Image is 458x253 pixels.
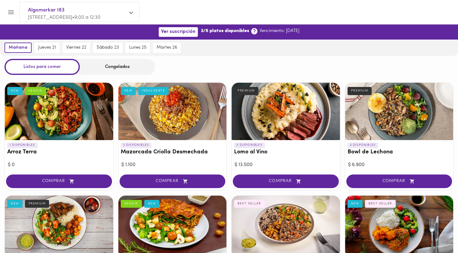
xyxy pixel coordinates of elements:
div: PREMIUM [25,200,49,208]
p: Vencimiento: [DATE] [260,28,299,34]
p: 2 DISPONIBLES [121,143,152,148]
h3: Bowl de Lechona [347,149,451,155]
div: Listos para comer [5,59,80,75]
span: COMPRAR [354,179,445,184]
div: NEW [121,87,136,95]
h3: Arroz Terra [7,149,111,155]
span: sábado 23 [97,45,119,50]
div: NEW [144,200,160,208]
div: Congelados [80,59,155,75]
div: Ropa Vieja [232,196,340,253]
div: VEGGIE [25,87,46,95]
div: Arroz Terra [5,83,113,140]
span: Ver suscripción [161,29,195,35]
button: lunes 25 [126,43,150,53]
span: Algomerkar 183 [28,6,125,14]
div: BEST SELLER [234,200,265,208]
button: jueves 21 [35,43,60,53]
span: COMPRAR [240,179,331,184]
div: INDULGENTE [138,87,169,95]
span: viernes 22 [66,45,86,50]
button: viernes 22 [63,43,90,53]
div: Lomo al Vino [232,83,340,140]
div: $ 0 [8,162,110,168]
button: Ver suscripción [159,27,198,37]
div: $ 6.900 [348,162,450,168]
div: PREMIUM [347,87,372,95]
button: sábado 23 [93,43,123,53]
span: COMPRAR [127,179,218,184]
p: 3 DISPONIBLES [347,143,379,148]
button: COMPRAR [233,175,339,188]
button: COMPRAR [6,175,112,188]
span: jueves 21 [38,45,56,50]
p: 1 DISPONIBLES [7,143,38,148]
div: Bowl de Lechona [345,83,453,140]
span: [STREET_ADDRESS] • 9:00 a 12:30 [28,15,101,20]
button: COMPRAR [346,175,452,188]
iframe: Messagebird Livechat Widget [423,218,452,247]
div: NEW [7,87,23,95]
span: lunes 25 [129,45,146,50]
button: Menu [4,5,18,20]
div: NEW [7,200,23,208]
div: PREMIUM [234,87,258,95]
span: mañana [9,45,27,50]
button: mañana [5,43,32,53]
span: COMPRAR [14,179,104,184]
h3: Mazorcada Criolla Desmechada [121,149,224,155]
h3: Lomo al Vino [234,149,338,155]
div: Pollo de la Nona [345,196,453,253]
button: martes 26 [153,43,181,53]
span: martes 26 [157,45,177,50]
button: COMPRAR [120,175,226,188]
div: Musaca Veggie [118,196,227,253]
div: NEW [347,200,363,208]
div: Mazorcada Criolla Desmechada [118,83,227,140]
div: BEST SELLER [365,200,396,208]
p: 3 DISPONIBLES [234,143,265,148]
b: 3/5 platos disponibles [201,28,249,34]
div: $ 1.100 [121,162,224,168]
div: Lomo saltado [5,196,113,253]
div: $ 13.500 [235,162,337,168]
div: VEGGIE [121,200,142,208]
